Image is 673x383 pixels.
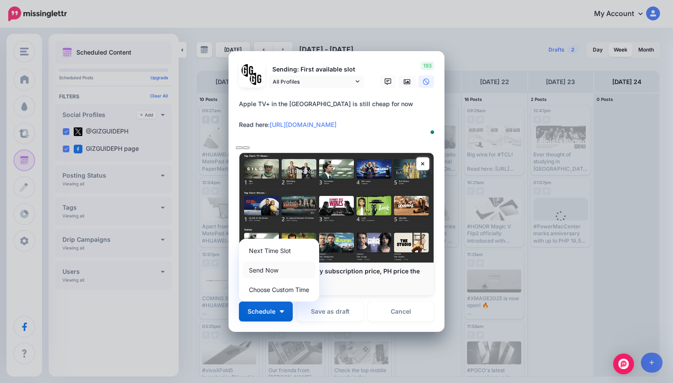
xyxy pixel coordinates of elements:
img: JT5sWCfR-79925.png [250,73,262,85]
a: Send Now [242,262,316,279]
a: Next Time Slot [242,242,316,259]
b: Apple TV+ hikes monthly subscription price, PH price the same for now [248,267,420,282]
div: Schedule [239,239,319,302]
span: 193 [421,62,434,70]
p: [DOMAIN_NAME] [248,283,425,291]
textarea: To enrich screen reader interactions, please activate Accessibility in Grammarly extension settings [239,99,438,140]
img: 353459792_649996473822713_4483302954317148903_n-bsa138318.png [242,64,254,77]
button: Schedule [239,302,293,321]
img: Apple TV+ hikes monthly subscription price, PH price the same for now [239,153,434,263]
a: All Profiles [268,75,364,88]
a: Choose Custom Time [242,281,316,298]
p: Sending: First available slot [268,65,364,75]
a: Cancel [368,302,434,321]
span: Schedule [248,308,275,315]
div: Open Intercom Messenger [613,354,634,374]
span: All Profiles [273,77,353,86]
img: arrow-down-white.png [280,310,284,313]
button: Save as draft [297,302,363,321]
div: Apple TV+ in the [GEOGRAPHIC_DATA] is still cheap for now Read here: [239,99,438,130]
